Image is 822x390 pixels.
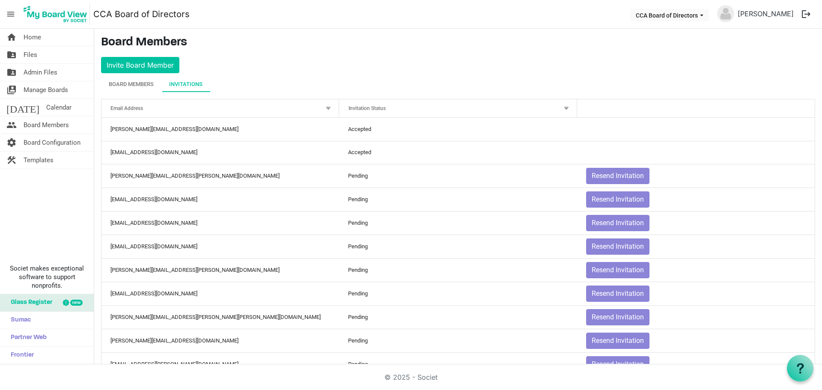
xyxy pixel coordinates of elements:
[577,118,815,141] td: is template cell column header
[101,282,339,305] td: sjackman@greenbergglusker.com column header Email Address
[384,373,438,381] a: © 2025 - Societ
[586,309,649,325] button: Resend Invitation
[717,5,734,22] img: no-profile-picture.svg
[577,329,815,352] td: Resend Invitation is template cell column header
[46,99,71,116] span: Calendar
[586,262,649,278] button: Resend Invitation
[93,6,190,23] a: CCA Board of Directors
[101,329,339,352] td: breid@olivineinc.com column header Email Address
[6,312,31,329] span: Sumac
[24,64,57,81] span: Admin Files
[101,36,815,50] h3: Board Members
[586,191,649,208] button: Resend Invitation
[339,235,577,258] td: Pending column header Invitation Status
[24,134,80,151] span: Board Configuration
[586,286,649,302] button: Resend Invitation
[6,116,17,134] span: people
[24,116,69,134] span: Board Members
[101,235,339,258] td: ed@edbegley.com column header Email Address
[348,105,386,111] span: Invitation Status
[6,29,17,46] span: home
[21,3,90,25] img: My Board View Logo
[101,258,339,282] td: ronald.loveridge@ucr.edu column header Email Address
[21,3,93,25] a: My Board View Logo
[339,211,577,235] td: Pending column header Invitation Status
[101,188,339,211] td: eneandross@trccompanies.com column header Email Address
[586,356,649,372] button: Resend Invitation
[109,80,154,89] div: Board Members
[169,80,203,89] div: Invitations
[339,141,577,164] td: Accepted column header Invitation Status
[6,46,17,63] span: folder_shared
[70,300,83,306] div: new
[101,118,339,141] td: joe@ccair.org column header Email Address
[577,211,815,235] td: Resend Invitation is template cell column header
[577,141,815,164] td: is template cell column header
[101,57,179,73] button: Invite Board Member
[734,5,797,22] a: [PERSON_NAME]
[24,81,68,98] span: Manage Boards
[6,64,17,81] span: folder_shared
[339,282,577,305] td: Pending column header Invitation Status
[101,352,339,376] td: matt.miyasato@firstelementfuel.com column header Email Address
[3,6,19,22] span: menu
[339,352,577,376] td: Pending column header Invitation Status
[339,164,577,188] td: Pending column header Invitation Status
[101,211,339,235] td: epsteintoms@gmail.com column header Email Address
[6,81,17,98] span: switch_account
[6,329,47,346] span: Partner Web
[339,188,577,211] td: Pending column header Invitation Status
[797,5,815,23] button: logout
[110,105,143,111] span: Email Address
[6,152,17,169] span: construction
[577,188,815,211] td: Resend Invitation is template cell column header
[24,152,54,169] span: Templates
[577,352,815,376] td: Resend Invitation is template cell column header
[577,305,815,329] td: Resend Invitation is template cell column header
[4,264,90,290] span: Societ makes exceptional software to support nonprofits.
[339,329,577,352] td: Pending column header Invitation Status
[6,134,17,151] span: settings
[339,258,577,282] td: Pending column header Invitation Status
[586,168,649,184] button: Resend Invitation
[577,235,815,258] td: Resend Invitation is template cell column header
[577,164,815,188] td: Resend Invitation is template cell column header
[586,238,649,255] button: Resend Invitation
[24,29,41,46] span: Home
[339,118,577,141] td: Accepted column header Invitation Status
[6,294,52,311] span: Glass Register
[6,347,34,364] span: Frontier
[6,99,39,116] span: [DATE]
[586,333,649,349] button: Resend Invitation
[101,164,339,188] td: todd.campbell@cleanenergyfuels.com column header Email Address
[101,77,815,92] div: tab-header
[577,258,815,282] td: Resend Invitation is template cell column header
[577,282,815,305] td: Resend Invitation is template cell column header
[339,305,577,329] td: Pending column header Invitation Status
[24,46,37,63] span: Files
[630,9,709,21] button: CCA Board of Directors dropdownbutton
[101,305,339,329] td: tom.swenson@cummins.com column header Email Address
[101,141,339,164] td: edellanos@sdge.com column header Email Address
[586,215,649,231] button: Resend Invitation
